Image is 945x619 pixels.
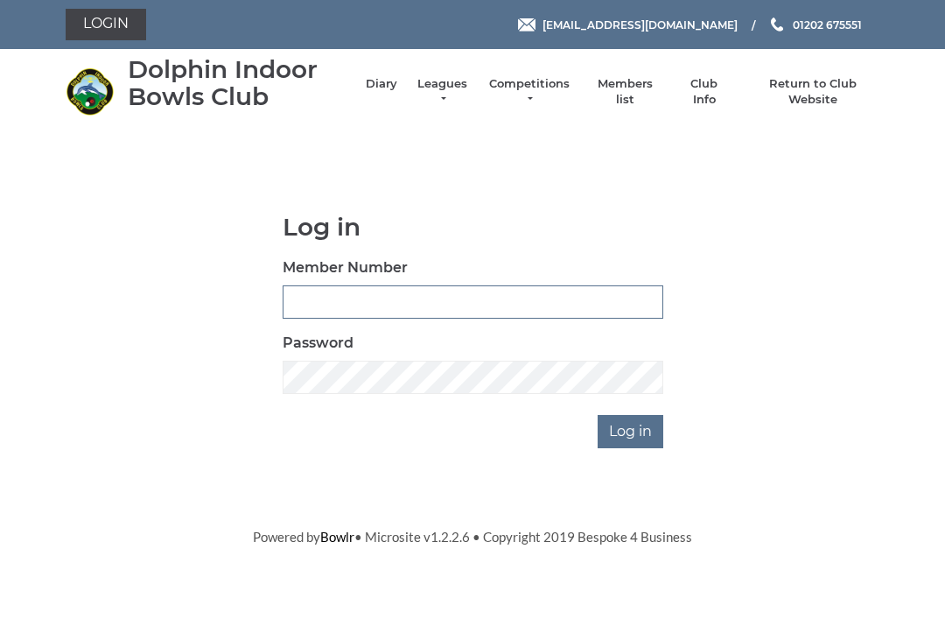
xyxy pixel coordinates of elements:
[768,17,862,33] a: Phone us 01202 675551
[679,76,730,108] a: Club Info
[771,18,783,32] img: Phone us
[320,529,354,545] a: Bowlr
[542,18,738,31] span: [EMAIL_ADDRESS][DOMAIN_NAME]
[366,76,397,92] a: Diary
[283,257,408,278] label: Member Number
[128,56,348,110] div: Dolphin Indoor Bowls Club
[747,76,879,108] a: Return to Club Website
[66,9,146,40] a: Login
[598,415,663,448] input: Log in
[588,76,661,108] a: Members list
[793,18,862,31] span: 01202 675551
[283,333,353,354] label: Password
[253,529,692,545] span: Powered by • Microsite v1.2.2.6 • Copyright 2019 Bespoke 4 Business
[66,67,114,116] img: Dolphin Indoor Bowls Club
[415,76,470,108] a: Leagues
[518,18,535,32] img: Email
[518,17,738,33] a: Email [EMAIL_ADDRESS][DOMAIN_NAME]
[487,76,571,108] a: Competitions
[283,214,663,241] h1: Log in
